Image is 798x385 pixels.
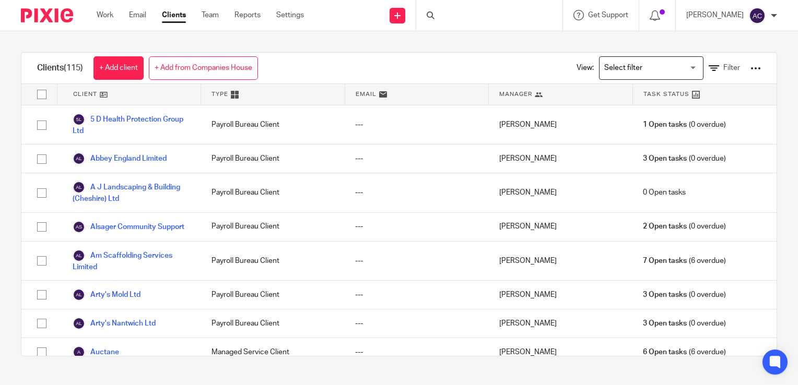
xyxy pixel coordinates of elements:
img: svg%3E [73,346,85,358]
span: (0 overdue) [643,119,725,130]
a: Reports [234,10,261,20]
span: 6 Open tasks [643,347,687,357]
a: Email [129,10,146,20]
span: (0 overdue) [643,221,725,232]
div: --- [345,145,489,173]
div: Payroll Bureau Client [201,213,345,241]
a: Arty's Nantwich Ltd [73,317,156,330]
span: 7 Open tasks [643,256,687,266]
a: Auctane [73,346,119,358]
span: Task Status [643,90,689,99]
img: Pixie [21,8,73,22]
div: [PERSON_NAME] [489,213,633,241]
div: View: [561,53,761,83]
span: (6 overdue) [643,347,725,357]
img: svg%3E [73,288,85,301]
div: --- [345,338,489,366]
img: svg%3E [73,221,85,233]
a: Alsager Community Support [73,221,184,233]
a: Work [97,10,113,20]
span: Client [73,90,97,99]
span: 3 Open tasks [643,318,687,329]
div: --- [345,309,489,338]
a: + Add from Companies House [149,56,258,80]
div: --- [345,281,489,309]
a: A J Landscaping & Building (Cheshire) Ltd [73,181,191,204]
span: (0 overdue) [643,290,725,300]
a: Abbey England Limited [73,152,167,165]
a: 5 D Health Protection Group Ltd [73,113,191,136]
span: 1 Open tasks [643,119,687,130]
div: Payroll Bureau Client [201,105,345,144]
div: [PERSON_NAME] [489,145,633,173]
div: Payroll Bureau Client [201,242,345,280]
div: [PERSON_NAME] [489,281,633,309]
div: [PERSON_NAME] [489,173,633,212]
span: (115) [64,64,83,72]
div: [PERSON_NAME] [489,338,633,366]
span: Manager [499,90,532,99]
div: Payroll Bureau Client [201,173,345,212]
span: Get Support [588,11,628,19]
div: [PERSON_NAME] [489,242,633,280]
img: svg%3E [73,152,85,165]
span: (0 overdue) [643,153,725,164]
div: Managed Service Client [201,338,345,366]
span: 3 Open tasks [643,153,687,164]
div: --- [345,105,489,144]
span: Email [356,90,377,99]
div: --- [345,213,489,241]
input: Select all [32,85,52,104]
a: + Add client [93,56,144,80]
h1: Clients [37,63,83,74]
span: (0 overdue) [643,318,725,329]
img: svg%3E [73,317,85,330]
span: 0 Open tasks [643,187,686,198]
a: Team [202,10,219,20]
div: [PERSON_NAME] [489,105,633,144]
div: --- [345,242,489,280]
p: [PERSON_NAME] [686,10,744,20]
div: [PERSON_NAME] [489,309,633,338]
input: Search for option [601,59,697,77]
a: Clients [162,10,186,20]
div: Search for option [599,56,703,80]
a: Settings [276,10,304,20]
img: svg%3E [73,113,85,126]
img: svg%3E [73,249,85,262]
div: --- [345,173,489,212]
a: Am Scaffolding Services Limited [73,249,191,272]
img: svg%3E [749,7,766,24]
span: 2 Open tasks [643,221,687,232]
img: svg%3E [73,181,85,194]
span: Filter [723,64,740,71]
div: Payroll Bureau Client [201,281,345,309]
div: Payroll Bureau Client [201,309,345,338]
span: (6 overdue) [643,256,725,266]
div: Payroll Bureau Client [201,145,345,173]
span: 3 Open tasks [643,290,687,300]
a: Arty's Mold Ltd [73,288,140,301]
span: Type [212,90,228,99]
